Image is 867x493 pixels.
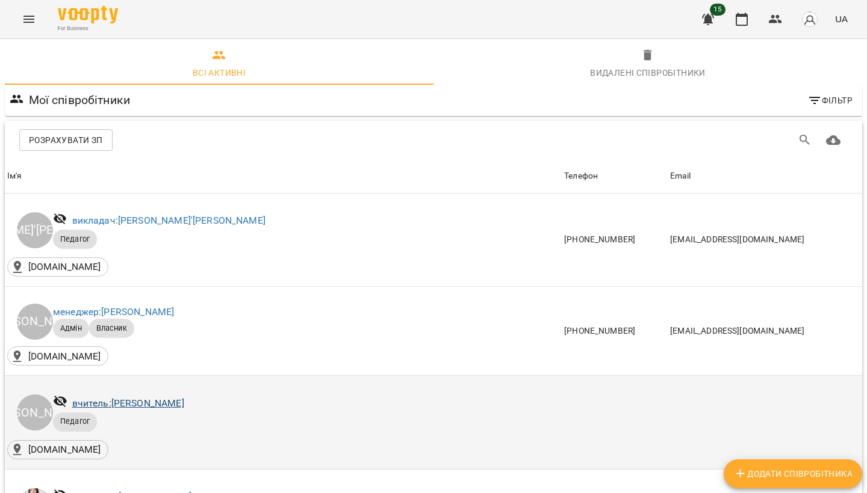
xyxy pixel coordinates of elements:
div: Ім'я [7,169,22,183]
button: Пошук [791,126,819,155]
a: вчитель:[PERSON_NAME] [72,397,184,409]
div: Sort [670,169,691,183]
a: викладач:[PERSON_NAME]'[PERSON_NAME] [72,215,266,226]
div: [PERSON_NAME]'[PERSON_NAME] [17,212,53,248]
span: Додати співробітника [733,467,853,481]
button: Menu [14,5,43,34]
span: UA [835,13,848,25]
span: Адмін [53,323,89,334]
button: UA [830,8,853,30]
div: Table Toolbar [5,121,862,159]
span: Педагог [53,234,97,245]
div: Телефон [564,169,598,183]
button: Додати співробітника [724,459,862,488]
p: [DOMAIN_NAME] [28,442,101,457]
div: Barbiex.school() [7,257,108,277]
div: [PERSON_NAME] [17,304,53,340]
td: [EMAIL_ADDRESS][DOMAIN_NAME] [668,194,862,287]
p: [DOMAIN_NAME] [28,349,101,364]
span: Email [670,169,860,183]
img: Voopty Logo [58,6,118,23]
a: менеджер:[PERSON_NAME] [53,306,174,317]
div: [PERSON_NAME] [17,394,53,430]
img: avatar_s.png [801,11,818,28]
p: [DOMAIN_NAME] [28,260,101,274]
div: Barbiex.school() [7,346,108,366]
span: For Business [58,25,118,32]
span: Розрахувати ЗП [29,133,103,147]
span: Телефон [564,169,665,183]
span: 15 [710,4,726,16]
td: [EMAIL_ADDRESS][DOMAIN_NAME] [668,286,862,376]
td: [PHONE_NUMBER] [562,194,668,287]
button: Фільтр [803,90,857,111]
span: Педагог [53,416,97,427]
span: Фільтр [807,93,853,108]
div: Email [670,169,691,183]
div: Видалені cпівробітники [590,66,706,80]
h6: Мої співробітники [29,91,131,109]
div: Sort [564,169,598,183]
button: Завантажити CSV [819,126,848,155]
span: Власник [89,323,134,334]
div: Barbiex.school() [7,440,108,459]
div: Sort [7,169,22,183]
div: Всі активні [193,66,246,80]
span: Ім'я [7,169,559,183]
button: Розрахувати ЗП [19,129,113,151]
td: [PHONE_NUMBER] [562,286,668,376]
